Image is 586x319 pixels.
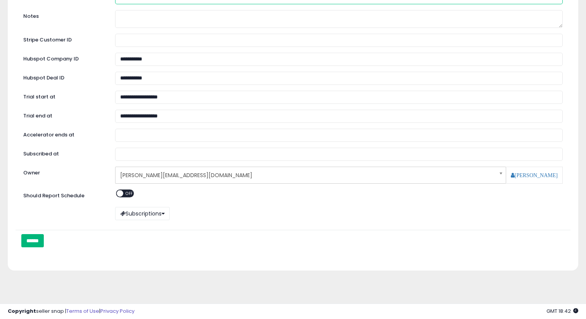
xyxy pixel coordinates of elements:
[123,190,136,197] span: OFF
[17,129,109,139] label: Accelerator ends at
[17,34,109,44] label: Stripe Customer ID
[546,307,578,315] span: 2025-09-11 18:42 GMT
[17,10,109,20] label: Notes
[23,192,84,200] label: Should Report Schedule
[120,169,491,182] span: [PERSON_NAME][EMAIL_ADDRESS][DOMAIN_NAME]
[8,308,134,315] div: seller snap | |
[66,307,99,315] a: Terms of Use
[17,53,109,63] label: Hubspot Company ID
[23,169,40,177] label: Owner
[115,207,170,220] button: Subscriptions
[8,307,36,315] strong: Copyright
[17,110,109,120] label: Trial end at
[17,72,109,82] label: Hubspot Deal ID
[17,148,109,158] label: Subscribed at
[511,172,558,178] a: [PERSON_NAME]
[17,91,109,101] label: Trial start at
[100,307,134,315] a: Privacy Policy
